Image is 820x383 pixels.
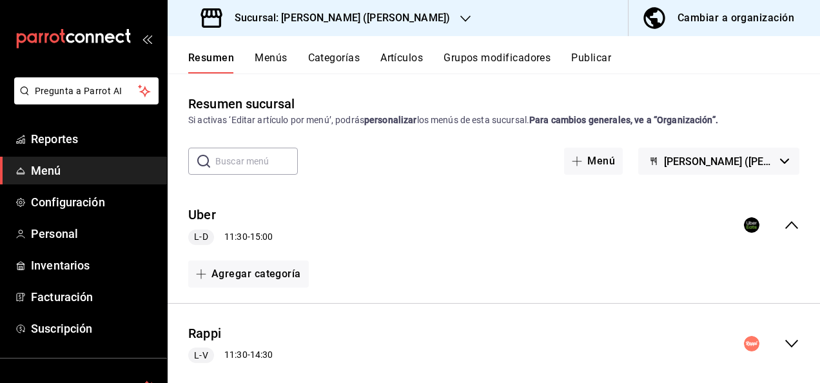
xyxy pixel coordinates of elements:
[664,155,775,168] span: [PERSON_NAME] ([PERSON_NAME])
[444,52,551,74] button: Grupos modificadores
[571,52,611,74] button: Publicar
[188,324,221,343] button: Rappi
[31,162,157,179] span: Menú
[188,113,799,127] div: Si activas ‘Editar artículo por menú’, podrás los menús de esta sucursal.
[9,93,159,107] a: Pregunta a Parrot AI
[188,230,273,245] div: 11:30 - 15:00
[14,77,159,104] button: Pregunta a Parrot AI
[31,288,157,306] span: Facturación
[188,260,309,288] button: Agregar categoría
[380,52,423,74] button: Artículos
[255,52,287,74] button: Menús
[364,115,417,125] strong: personalizar
[35,84,139,98] span: Pregunta a Parrot AI
[188,206,216,224] button: Uber
[308,52,360,74] button: Categorías
[188,52,234,74] button: Resumen
[189,349,213,362] span: L-V
[188,52,820,74] div: navigation tabs
[638,148,799,175] button: [PERSON_NAME] ([PERSON_NAME])
[31,225,157,242] span: Personal
[564,148,623,175] button: Menú
[168,314,820,374] div: collapse-menu-row
[215,148,298,174] input: Buscar menú
[529,115,718,125] strong: Para cambios generales, ve a “Organización”.
[168,195,820,255] div: collapse-menu-row
[678,9,794,27] div: Cambiar a organización
[142,34,152,44] button: open_drawer_menu
[188,348,273,363] div: 11:30 - 14:30
[31,257,157,274] span: Inventarios
[31,193,157,211] span: Configuración
[189,230,213,244] span: L-D
[31,130,157,148] span: Reportes
[188,94,295,113] div: Resumen sucursal
[224,10,450,26] h3: Sucursal: [PERSON_NAME] ([PERSON_NAME])
[31,320,157,337] span: Suscripción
